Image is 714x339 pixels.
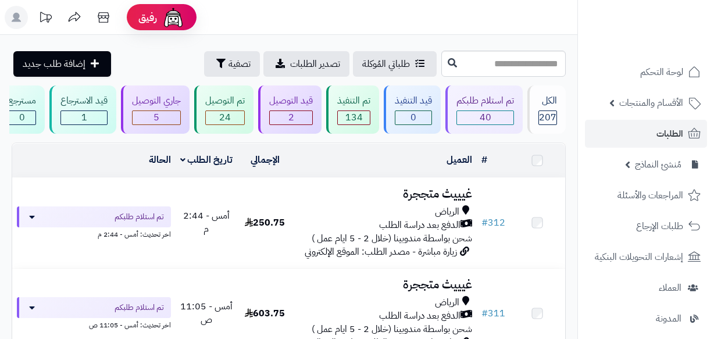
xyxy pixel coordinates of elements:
span: 1 [61,111,107,124]
span: 207 [539,111,556,124]
a: قيد الاسترجاع 1 [47,85,119,134]
span: أمس - 11:05 ص [180,299,233,327]
div: اخر تحديث: أمس - 11:05 ص [17,318,171,330]
a: #311 [481,306,505,320]
img: logo-2.png [635,9,703,33]
span: 40 [457,111,513,124]
div: مسترجع [8,94,36,108]
span: # [481,306,488,320]
span: أمس - 2:44 م [183,209,230,236]
span: 134 [338,111,370,124]
span: الطلبات [656,126,683,142]
div: تم استلام طلبكم [456,94,514,108]
a: العملاء [585,274,707,302]
span: الأقسام والمنتجات [619,95,683,111]
span: شحن بواسطة مندوبينا (خلال 2 - 5 ايام عمل ) [312,322,472,336]
a: تحديثات المنصة [31,6,60,32]
a: تصدير الطلبات [263,51,349,77]
a: المراجعات والأسئلة [585,181,707,209]
a: #312 [481,216,505,230]
span: المراجعات والأسئلة [617,187,683,204]
a: قيد التوصيل 2 [256,85,324,134]
span: الدفع بعد دراسة الطلب [379,219,460,232]
div: تم التنفيذ [337,94,370,108]
a: تم استلام طلبكم 40 [443,85,525,134]
span: 5 [133,111,180,124]
a: تم التوصيل 24 [192,85,256,134]
a: تاريخ الطلب [180,153,233,167]
span: تم استلام طلبكم [115,302,164,313]
a: المدونة [585,305,707,333]
a: الحالة [149,153,171,167]
h3: غيييث متججرة [297,187,472,201]
span: الرياض [435,296,459,309]
a: طلبات الإرجاع [585,212,707,240]
a: # [481,153,487,167]
span: 2 [270,111,312,124]
span: الدفع بعد دراسة الطلب [379,309,460,323]
h3: غيييث متججرة [297,278,472,291]
a: جاري التوصيل 5 [119,85,192,134]
a: لوحة التحكم [585,58,707,86]
span: شحن بواسطة مندوبينا (خلال 2 - 5 ايام عمل ) [312,231,472,245]
button: تصفية [204,51,260,77]
div: قيد الاسترجاع [60,94,108,108]
a: إضافة طلب جديد [13,51,111,77]
span: لوحة التحكم [640,64,683,80]
span: زيارة مباشرة - مصدر الطلب: الموقع الإلكتروني [305,245,457,259]
a: الإجمالي [251,153,280,167]
span: مُنشئ النماذج [635,156,681,173]
a: طلباتي المُوكلة [353,51,437,77]
a: قيد التنفيذ 0 [381,85,443,134]
div: قيد التنفيذ [395,94,432,108]
span: 250.75 [245,216,285,230]
span: المدونة [656,311,681,327]
a: العميل [447,153,472,167]
span: رفيق [138,10,157,24]
span: 0 [395,111,431,124]
span: الرياض [435,205,459,219]
span: إضافة طلب جديد [23,57,85,71]
span: تصدير الطلبات [290,57,340,71]
span: # [481,216,488,230]
a: الطلبات [585,120,707,148]
div: الكل [538,94,557,108]
span: طلباتي المُوكلة [362,57,410,71]
div: قيد التوصيل [269,94,313,108]
span: تصفية [229,57,251,71]
span: 0 [9,111,35,124]
a: إشعارات التحويلات البنكية [585,243,707,271]
span: العملاء [659,280,681,296]
span: تم استلام طلبكم [115,211,164,223]
span: إشعارات التحويلات البنكية [595,249,683,265]
a: تم التنفيذ 134 [324,85,381,134]
span: طلبات الإرجاع [636,218,683,234]
div: جاري التوصيل [132,94,181,108]
div: تم التوصيل [205,94,245,108]
span: 603.75 [245,306,285,320]
img: ai-face.png [162,6,185,29]
span: 24 [206,111,244,124]
a: الكل207 [525,85,568,134]
div: اخر تحديث: أمس - 2:44 م [17,227,171,240]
